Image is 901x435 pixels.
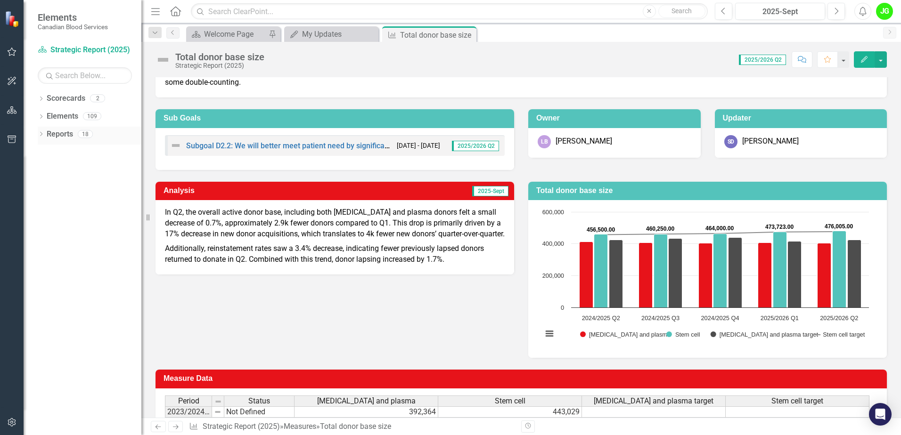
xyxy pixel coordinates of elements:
[813,331,865,338] button: Show Stem cell target
[295,406,438,418] td: 392,364
[561,304,564,311] text: 0
[669,239,682,308] path: 2024/2025 Q3, 432,500. Whole blood and plasma target .
[203,422,280,431] a: Strategic Report (2025)
[438,418,582,428] td: 443,639
[609,240,623,308] path: 2024/2025 Q2, 425,000. Whole blood and plasma target .
[658,5,705,18] button: Search
[38,12,108,23] span: Elements
[287,28,376,40] a: My Updates
[773,232,787,308] path: 2025/2026 Q1, 474,710. Stem cell.
[191,3,708,20] input: Search ClearPoint...
[542,209,564,216] text: 600,000
[536,114,696,122] h3: Owner
[400,29,474,41] div: Total donor base size
[175,62,264,69] div: Strategic Report (2025)
[538,207,874,348] svg: Interactive chart
[723,114,883,122] h3: Updater
[848,240,861,308] path: 2025/2026 Q2, 423,442. Whole blood and plasma target .
[188,28,266,40] a: Welcome Page
[788,242,802,308] path: 2025/2026 Q1, 416,185. Whole blood and plasma target .
[178,397,199,405] span: Period
[771,397,823,405] span: Stem cell target
[78,130,93,138] div: 18
[47,129,73,140] a: Reports
[738,6,822,17] div: 2025-Sept
[165,406,212,418] td: 2023/2024 Q1
[582,314,620,322] text: 2024/2025 Q2
[302,28,376,40] div: My Updates
[724,135,737,148] div: SD
[495,397,525,405] span: Stem cell
[156,52,171,67] img: Not Defined
[729,238,742,308] path: 2024/2025 Q4, 440,000. Whole blood and plasma target .
[452,141,499,151] span: 2025/2026 Q2
[761,314,799,322] text: 2025/2026 Q1
[90,95,105,103] div: 2
[214,408,221,416] img: 8DAGhfEEPCf229AAAAAElFTkSuQmCC
[536,186,882,195] h3: Total donor base size
[820,314,858,322] text: 2025/2026 Q2
[818,243,831,308] path: 2025/2026 Q2, 402,837. Whole blood and plasma.
[672,7,692,15] span: Search
[438,406,582,418] td: 443,029
[224,418,295,428] td: Not Defined
[609,238,861,308] g: Whole blood and plasma target , series 3 of 4. Bar series with 5 bars.
[164,114,509,122] h3: Sub Goals
[170,140,181,151] img: Not Defined
[538,207,877,348] div: Chart. Highcharts interactive chart.
[594,397,713,405] span: [MEDICAL_DATA] and plasma target
[543,327,556,340] button: View chart menu, Chart
[83,113,101,121] div: 109
[869,403,892,426] div: Open Intercom Messenger
[165,418,212,428] td: 2023/2024 Q2
[599,230,841,237] g: Stem cell target , series 4 of 4. Line with 5 data points.
[646,226,674,232] text: 460,250.00
[38,67,132,84] input: Search Below...
[164,186,321,195] h3: Analysis
[284,422,316,431] a: Measures
[699,243,713,308] path: 2024/2025 Q4, 402,998. Whole blood and plasma.
[876,3,893,20] button: JG
[825,223,853,230] text: 476,005.00
[735,3,825,20] button: 2025-Sept
[739,55,786,65] span: 2025/2026 Q2
[833,231,846,308] path: 2025/2026 Q2, 479,181. Stem cell.
[248,397,270,405] span: Status
[538,135,551,148] div: LB
[758,243,772,308] path: 2025/2026 Q1, 405,827. Whole blood and plasma.
[189,421,514,432] div: » »
[742,136,799,147] div: [PERSON_NAME]
[639,243,653,308] path: 2024/2025 Q3, 407,234. Whole blood and plasma.
[295,418,438,428] td: 391,085
[641,314,680,322] text: 2024/2025 Q3
[204,28,266,40] div: Welcome Page
[165,242,505,265] p: Additionally, reinstatement rates saw a 3.4% decrease, indicating fewer previously lapsed donors ...
[5,11,21,27] img: ClearPoint Strategy
[713,234,727,308] path: 2024/2025 Q4, 461,211. Stem cell.
[164,374,882,383] h3: Measure Data
[47,93,85,104] a: Scorecards
[175,52,264,62] div: Total donor base size
[594,234,608,308] path: 2024/2025 Q2, 458,523. Stem cell.
[38,45,132,56] a: Strategic Report (2025)
[580,242,593,308] path: 2024/2025 Q2, 413,625. Whole blood and plasma.
[397,141,440,150] small: [DATE] - [DATE]
[587,226,615,233] text: 456,500.00
[472,186,508,196] span: 2025-Sept
[38,23,108,31] small: Canadian Blood Services
[186,141,589,150] a: Subgoal D2.2: We will better meet patient need by significantly growing the opportunities to dona...
[765,224,794,230] text: 473,723.00
[317,397,416,405] span: [MEDICAL_DATA] and plasma
[320,422,391,431] div: Total donor base size
[165,207,505,242] p: In Q2, the overall active donor base, including both [MEDICAL_DATA] and plasma donors felt a smal...
[594,231,846,308] g: Stem cell, series 2 of 4. Bar series with 5 bars.
[580,242,831,308] g: Whole blood and plasma, series 1 of 4. Bar series with 5 bars.
[580,331,655,338] button: Show Whole blood and plasma
[654,234,668,308] path: 2024/2025 Q3, 458,471. Stem cell.
[542,240,564,247] text: 400,000
[711,331,803,338] button: Show Whole blood and plasma target
[542,272,564,279] text: 200,000
[701,314,739,322] text: 2024/2025 Q4
[214,398,222,405] img: 8DAGhfEEPCf229AAAAAElFTkSuQmCC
